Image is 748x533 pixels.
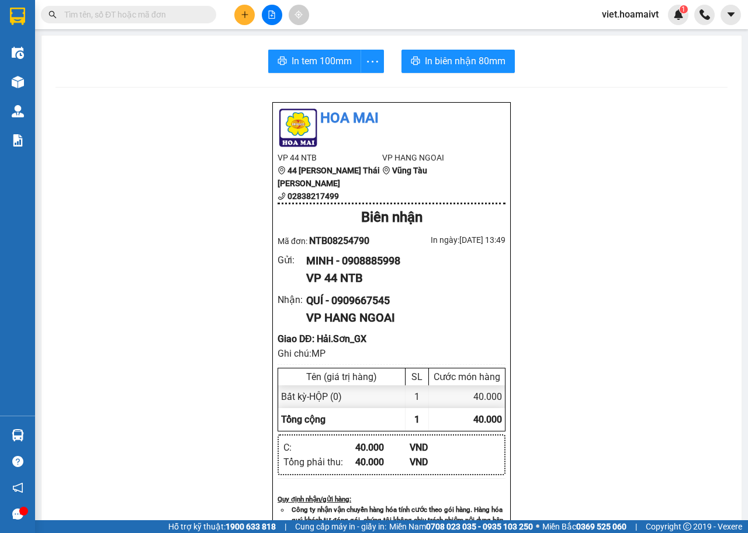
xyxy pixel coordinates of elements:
[406,385,429,408] div: 1
[283,440,355,455] div: C :
[389,520,533,533] span: Miền Nam
[355,455,410,469] div: 40.000
[278,346,505,361] div: Ghi chú: MP
[281,414,325,425] span: Tổng cộng
[726,9,736,20] span: caret-down
[278,107,505,130] li: Hoa Mai
[295,11,303,19] span: aim
[392,234,505,246] div: In ngày: [DATE] 13:49
[401,50,515,73] button: printerIn biên nhận 80mm
[281,391,342,402] span: Bất kỳ - HỘP (0)
[576,522,626,531] strong: 0369 525 060
[12,429,24,441] img: warehouse-icon
[680,5,688,13] sup: 1
[281,371,402,382] div: Tên (giá trị hàng)
[426,522,533,531] strong: 0708 023 035 - 0935 103 250
[278,107,318,148] img: logo.jpg
[306,269,496,287] div: VP 44 NTB
[226,522,276,531] strong: 1900 633 818
[410,455,464,469] div: VND
[283,455,355,469] div: Tổng phải thu :
[411,56,420,67] span: printer
[241,11,249,19] span: plus
[49,11,57,19] span: search
[593,7,668,22] span: viet.hoamaivt
[361,50,384,73] button: more
[268,50,361,73] button: printerIn tem 100mm
[536,524,539,529] span: ⚪️
[278,253,306,267] div: Gửi :
[278,292,306,307] div: Nhận :
[278,56,287,67] span: printer
[289,5,309,25] button: aim
[699,9,710,20] img: phone-icon
[278,332,505,346] div: Giao DĐ: Hải.Sơn_GX
[361,54,383,69] span: more
[295,520,386,533] span: Cung cấp máy in - giấy in:
[64,8,202,21] input: Tìm tên, số ĐT hoặc mã đơn
[262,5,282,25] button: file-add
[306,292,496,309] div: QUÍ - 0909667545
[432,371,502,382] div: Cước món hàng
[425,54,505,68] span: In biên nhận 80mm
[278,166,380,188] b: 44 [PERSON_NAME] Thái [PERSON_NAME]
[542,520,626,533] span: Miền Bắc
[12,76,24,88] img: warehouse-icon
[382,151,487,164] li: VP HANG NGOAI
[414,414,420,425] span: 1
[306,309,496,327] div: VP HANG NGOAI
[278,234,392,248] div: Mã đơn:
[673,9,684,20] img: icon-new-feature
[408,371,425,382] div: SL
[306,253,496,269] div: MINH - 0908885998
[382,166,390,175] span: environment
[278,151,382,164] li: VP 44 NTB
[12,482,23,493] span: notification
[683,522,691,531] span: copyright
[410,440,464,455] div: VND
[10,8,25,25] img: logo-vxr
[12,47,24,59] img: warehouse-icon
[288,191,339,201] b: 02838217499
[285,520,286,533] span: |
[268,11,276,19] span: file-add
[429,385,505,408] div: 40.000
[721,5,741,25] button: caret-down
[234,5,255,25] button: plus
[635,520,637,533] span: |
[12,134,24,147] img: solution-icon
[292,54,352,68] span: In tem 100mm
[12,105,24,117] img: warehouse-icon
[12,456,23,467] span: question-circle
[278,192,286,200] span: phone
[278,494,505,504] div: Quy định nhận/gửi hàng :
[309,235,369,246] span: NTB08254790
[392,166,427,175] b: Vũng Tàu
[168,520,276,533] span: Hỗ trợ kỹ thuật:
[12,508,23,520] span: message
[681,5,685,13] span: 1
[278,166,286,175] span: environment
[473,414,502,425] span: 40.000
[355,440,410,455] div: 40.000
[278,207,505,229] div: Biên nhận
